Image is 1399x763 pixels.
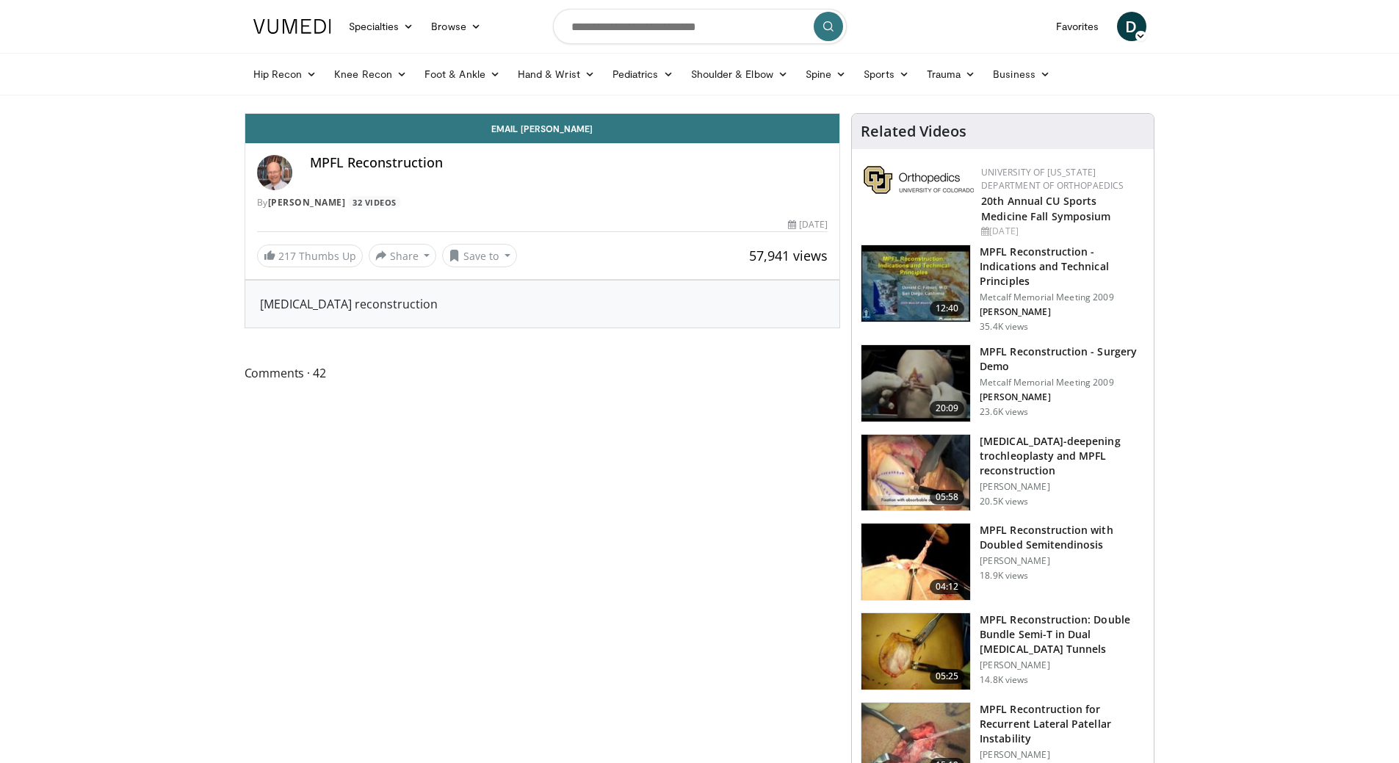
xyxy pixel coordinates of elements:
a: Email [PERSON_NAME] [245,114,840,143]
span: 20:09 [930,401,965,416]
div: [DATE] [788,218,828,231]
h4: Related Videos [861,123,966,140]
a: 217 Thumbs Up [257,245,363,267]
a: Hip Recon [245,59,326,89]
a: Sports [855,59,918,89]
img: 355603a8-37da-49b6-856f-e00d7e9307d3.png.150x105_q85_autocrop_double_scale_upscale_version-0.2.png [864,166,974,194]
a: Pediatrics [604,59,682,89]
a: Browse [422,12,490,41]
a: University of [US_STATE] Department of Orthopaedics [981,166,1124,192]
img: Avatar [257,155,292,190]
img: 505043_3.png.150x105_q85_crop-smart_upscale.jpg [861,524,970,600]
button: Save to [442,244,517,267]
span: 04:12 [930,579,965,594]
a: Business [984,59,1059,89]
div: By [257,196,828,209]
a: 20th Annual CU Sports Medicine Fall Symposium [981,194,1110,223]
a: Shoulder & Elbow [682,59,797,89]
p: [PERSON_NAME] [980,481,1145,493]
a: D [1117,12,1146,41]
a: Hand & Wrist [509,59,604,89]
img: 642458_3.png.150x105_q85_crop-smart_upscale.jpg [861,245,970,322]
p: 18.9K views [980,570,1028,582]
h3: MPFL Recontruction for Recurrent Lateral Patellar Instability [980,702,1145,746]
span: 217 [278,249,296,263]
span: 12:40 [930,301,965,316]
a: 12:40 MPFL Reconstruction - Indications and Technical Principles Metcalf Memorial Meeting 2009 [P... [861,245,1145,333]
a: Spine [797,59,855,89]
p: [PERSON_NAME] [980,749,1145,761]
img: VuMedi Logo [253,19,331,34]
div: [MEDICAL_DATA] reconstruction [260,295,825,313]
p: Metcalf Memorial Meeting 2009 [980,292,1145,303]
a: Trauma [918,59,985,89]
h3: MPFL Reconstruction: Double Bundle Semi-T in Dual [MEDICAL_DATA] Tunnels [980,612,1145,657]
a: Specialties [340,12,423,41]
div: [DATE] [981,225,1142,238]
p: Metcalf Memorial Meeting 2009 [980,377,1145,388]
h3: MPFL Reconstruction with Doubled Semitendinosis [980,523,1145,552]
a: 05:58 [MEDICAL_DATA]-deepening trochleoplasty and MPFL reconstruction [PERSON_NAME] 20.5K views [861,434,1145,512]
img: XzOTlMlQSGUnbGTX4xMDoxOjB1O8AjAz_1.150x105_q85_crop-smart_upscale.jpg [861,435,970,511]
button: Share [369,244,437,267]
a: 32 Videos [348,196,402,209]
a: 04:12 MPFL Reconstruction with Doubled Semitendinosis [PERSON_NAME] 18.9K views [861,523,1145,601]
img: aren_3.png.150x105_q85_crop-smart_upscale.jpg [861,345,970,422]
p: 20.5K views [980,496,1028,507]
a: 20:09 MPFL Reconstruction - Surgery Demo Metcalf Memorial Meeting 2009 [PERSON_NAME] 23.6K views [861,344,1145,422]
a: Foot & Ankle [416,59,509,89]
span: 05:58 [930,490,965,505]
h3: [MEDICAL_DATA]-deepening trochleoplasty and MPFL reconstruction [980,434,1145,478]
h3: MPFL Reconstruction - Surgery Demo [980,344,1145,374]
p: 35.4K views [980,321,1028,333]
p: [PERSON_NAME] [980,555,1145,567]
img: edmonds_3.png.150x105_q85_crop-smart_upscale.jpg [861,613,970,690]
a: [PERSON_NAME] [268,196,346,209]
p: [PERSON_NAME] [980,659,1145,671]
span: 57,941 views [749,247,828,264]
a: 05:25 MPFL Reconstruction: Double Bundle Semi-T in Dual [MEDICAL_DATA] Tunnels [PERSON_NAME] 14.8... [861,612,1145,690]
h3: MPFL Reconstruction - Indications and Technical Principles [980,245,1145,289]
p: [PERSON_NAME] [980,306,1145,318]
p: 14.8K views [980,674,1028,686]
span: 05:25 [930,669,965,684]
h4: MPFL Reconstruction [310,155,828,171]
a: Favorites [1047,12,1108,41]
span: Comments 42 [245,364,841,383]
a: Knee Recon [325,59,416,89]
p: 23.6K views [980,406,1028,418]
p: [PERSON_NAME] [980,391,1145,403]
input: Search topics, interventions [553,9,847,44]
